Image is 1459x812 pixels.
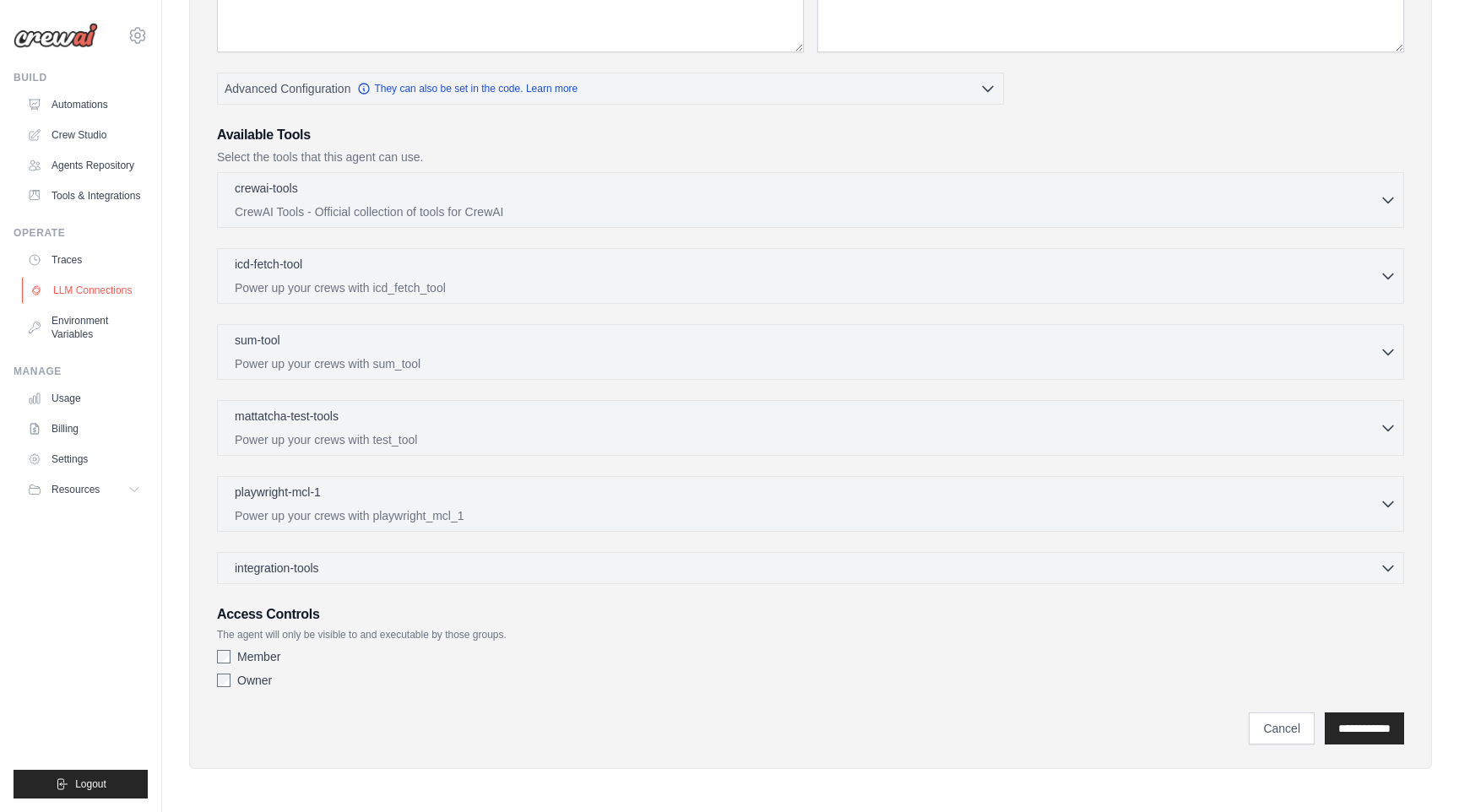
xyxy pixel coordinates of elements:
button: crewai-tools CrewAI Tools - Official collection of tools for CrewAI [225,180,1397,220]
button: sum-tool Power up your crews with sum_tool [225,332,1397,372]
div: Operate [14,226,148,240]
div: Build [14,71,148,84]
p: Power up your crews with test_tool [235,431,1380,448]
p: Power up your crews with playwright_mcl_1 [235,507,1380,524]
button: Logout [14,770,148,798]
h3: Access Controls [217,604,1404,625]
button: Resources [20,476,148,503]
a: Automations [20,91,148,118]
a: Billing [20,415,148,442]
p: crewai-tools [235,180,298,197]
a: Crew Studio [20,122,148,149]
a: Environment Variables [20,307,148,348]
a: Tools & Integrations [20,182,148,209]
h3: Available Tools [217,125,1404,145]
p: icd-fetch-tool [235,256,302,273]
span: Advanced Configuration [225,80,350,97]
button: Advanced Configuration They can also be set in the code. Learn more [218,73,1003,104]
a: Settings [20,446,148,473]
a: Cancel [1249,712,1315,744]
a: Agents Repository [20,152,148,179]
label: Member [237,648,280,665]
p: CrewAI Tools - Official collection of tools for CrewAI [235,203,1380,220]
button: icd-fetch-tool Power up your crews with icd_fetch_tool [225,256,1397,296]
button: playwright-mcl-1 Power up your crews with playwright_mcl_1 [225,484,1397,524]
label: Owner [237,672,272,689]
p: sum-tool [235,332,280,349]
p: Select the tools that this agent can use. [217,149,1404,165]
img: Logo [14,23,98,48]
p: mattatcha-test-tools [235,408,339,425]
p: The agent will only be visible to and executable by those groups. [217,628,1404,641]
p: playwright-mcl-1 [235,484,321,501]
a: They can also be set in the code. Learn more [357,82,578,95]
p: Power up your crews with icd_fetch_tool [235,279,1380,296]
button: integration-tools [225,560,1397,577]
a: Usage [20,385,148,412]
a: Traces [20,246,148,273]
span: Resources [52,483,100,496]
a: LLM Connections [22,277,149,304]
div: Manage [14,365,148,378]
span: integration-tools [235,560,319,577]
span: Logout [75,777,106,791]
p: Power up your crews with sum_tool [235,355,1380,372]
button: mattatcha-test-tools Power up your crews with test_tool [225,408,1397,448]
